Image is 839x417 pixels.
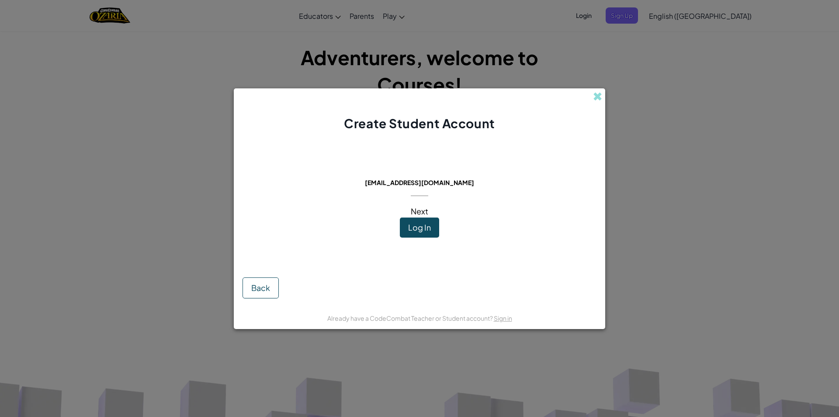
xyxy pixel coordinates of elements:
[327,314,494,322] span: Already have a CodeCombat Teacher or Student account?
[494,314,512,322] a: Sign in
[365,179,474,186] span: [EMAIL_ADDRESS][DOMAIN_NAME]
[358,166,482,176] span: This email is already in use:
[411,206,428,216] span: Next
[251,283,270,293] span: Back
[344,116,495,131] span: Create Student Account
[243,277,279,298] button: Back
[408,222,431,232] span: Log In
[400,217,439,238] button: Log In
